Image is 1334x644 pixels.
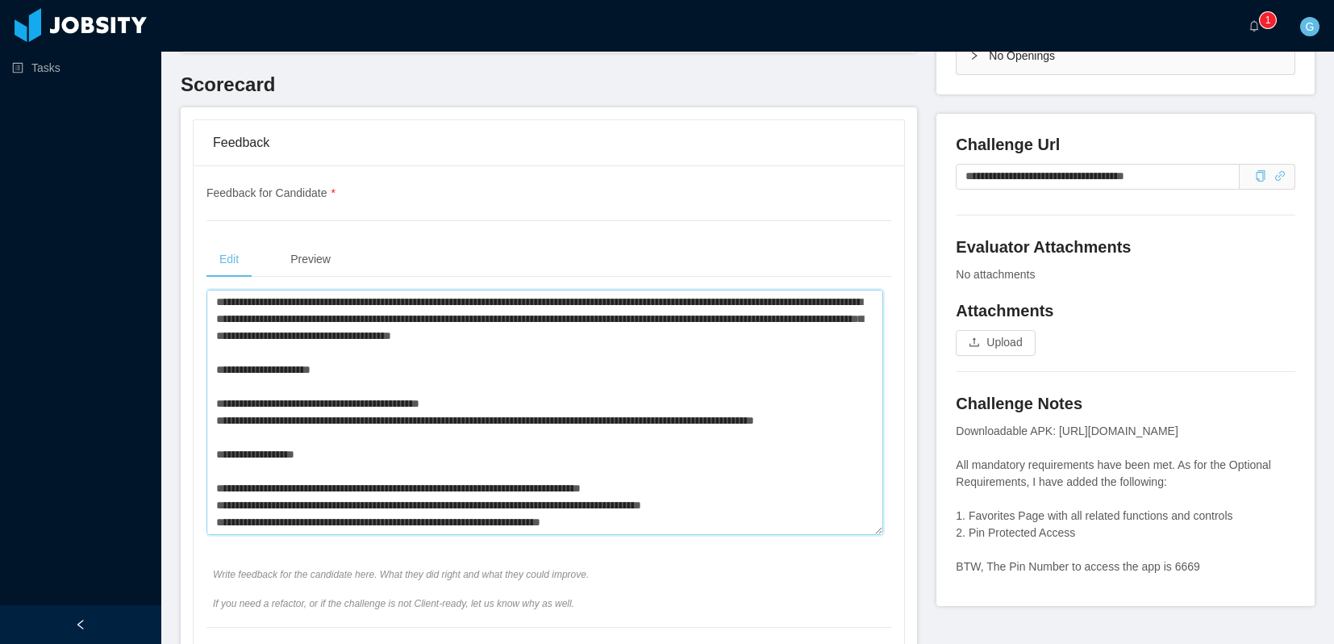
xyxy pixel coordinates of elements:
h4: Evaluator Attachments [956,236,1295,258]
a: icon: profileTasks [12,52,148,84]
div: icon: rightNo Openings [957,37,1294,74]
button: icon: uploadUpload [956,330,1035,356]
span: Write feedback for the candidate here. What they did right and what they could improve. If you ne... [213,567,799,611]
div: Feedback [213,120,885,165]
h4: Challenge Url [956,133,1295,156]
i: icon: right [969,51,979,61]
i: icon: bell [1249,20,1260,31]
span: Feedback for Candidate [206,186,336,199]
div: Edit [206,241,252,278]
div: Downloadable APK: [URL][DOMAIN_NAME] All mandatory requirements have been met. As for the Optiona... [956,423,1295,575]
div: Copy [1255,168,1266,185]
h3: Scorecard [181,72,917,98]
span: G [1306,17,1315,36]
div: No attachments [956,266,1295,283]
span: icon: uploadUpload [956,336,1035,349]
h4: Challenge Notes [956,392,1295,415]
i: icon: copy [1255,170,1266,182]
sup: 1 [1260,12,1276,28]
i: icon: link [1274,170,1286,182]
div: Preview [277,241,344,278]
h4: Attachments [956,299,1295,322]
a: icon: link [1274,169,1286,182]
p: 1 [1265,12,1271,28]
